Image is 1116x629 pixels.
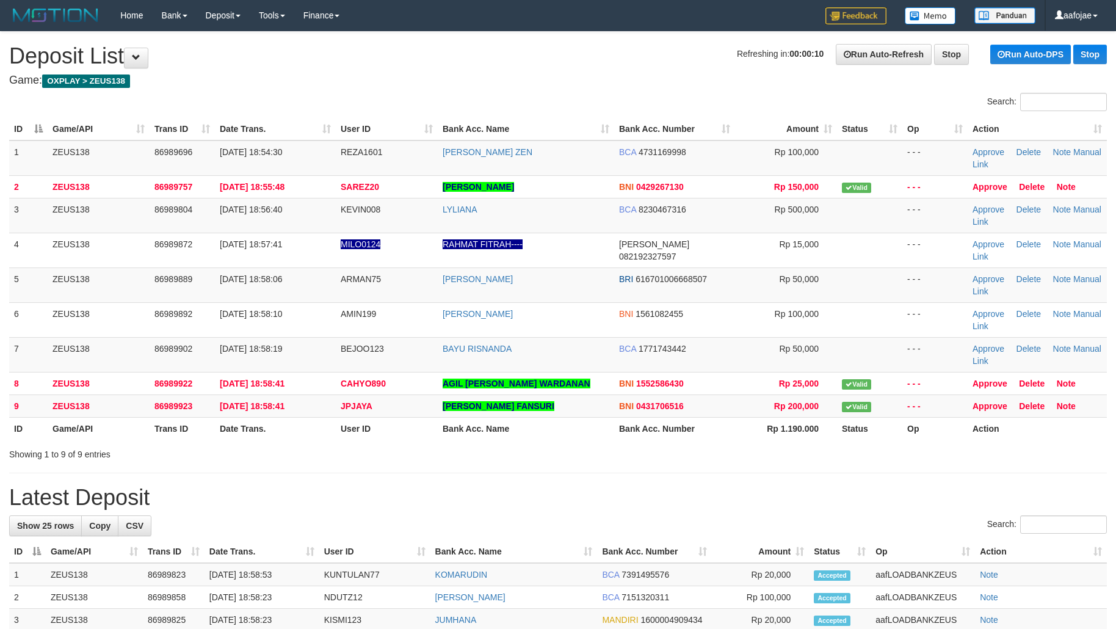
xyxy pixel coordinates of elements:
a: Manual Link [973,205,1101,227]
span: 86989922 [154,379,192,388]
span: Copy 7391495576 to clipboard [621,570,669,580]
td: Rp 100,000 [712,586,809,609]
th: Trans ID: activate to sort column ascending [150,118,215,140]
a: RAHMAT FITRAH---- [443,239,523,249]
th: ID: activate to sort column descending [9,540,46,563]
td: 4 [9,233,48,267]
th: Date Trans. [215,417,336,440]
a: Approve [973,344,1004,354]
a: Delete [1016,344,1041,354]
span: 86989872 [154,239,192,249]
span: Accepted [814,616,850,626]
td: Rp 20,000 [712,563,809,586]
span: BCA [602,592,619,602]
th: Op [902,417,968,440]
span: Refreshing in: [737,49,824,59]
span: BCA [619,344,636,354]
td: ZEUS138 [46,563,143,586]
a: Stop [934,44,969,65]
input: Search: [1020,515,1107,534]
span: BNI [619,182,634,192]
td: 5 [9,267,48,302]
th: Amount: activate to sort column ascending [712,540,809,563]
a: Approve [973,182,1007,192]
a: Delete [1019,379,1045,388]
span: 86989757 [154,182,192,192]
a: Note [1053,239,1071,249]
th: Bank Acc. Number: activate to sort column ascending [614,118,735,140]
td: ZEUS138 [48,302,150,337]
th: Bank Acc. Name [438,417,614,440]
span: 86989902 [154,344,192,354]
a: Note [1057,401,1076,411]
a: Approve [973,274,1004,284]
a: Note [1053,205,1071,214]
span: Rp 100,000 [775,147,819,157]
div: Showing 1 to 9 of 9 entries [9,443,456,460]
td: - - - [902,267,968,302]
a: Run Auto-Refresh [836,44,932,65]
td: ZEUS138 [48,372,150,394]
span: Rp 150,000 [774,182,819,192]
span: [DATE] 18:58:10 [220,309,282,319]
span: Copy 8230467316 to clipboard [639,205,686,214]
td: ZEUS138 [48,267,150,302]
a: Delete [1016,147,1041,157]
a: Manual Link [973,344,1101,366]
th: User ID: activate to sort column ascending [319,540,430,563]
span: Copy 1771743442 to clipboard [639,344,686,354]
span: BNI [619,309,633,319]
strong: 00:00:10 [789,49,824,59]
span: Accepted [814,570,850,581]
a: Note [1057,182,1076,192]
th: User ID [336,417,438,440]
th: Action: activate to sort column ascending [968,118,1107,140]
span: Show 25 rows [17,521,74,531]
span: KEVIN008 [341,205,380,214]
span: Copy 1552586430 to clipboard [636,379,684,388]
a: Run Auto-DPS [990,45,1071,64]
span: [DATE] 18:56:40 [220,205,282,214]
td: ZEUS138 [48,198,150,233]
a: Note [1053,274,1071,284]
td: - - - [902,394,968,417]
label: Search: [987,515,1107,534]
th: Action [968,417,1107,440]
span: [DATE] 18:54:30 [220,147,282,157]
td: - - - [902,337,968,372]
th: Amount: activate to sort column ascending [735,118,837,140]
a: Manual Link [973,147,1101,169]
span: BRI [619,274,633,284]
td: - - - [902,372,968,394]
a: LYLIANA [443,205,477,214]
th: Game/API [48,417,150,440]
span: CSV [126,521,143,531]
span: BCA [619,147,636,157]
td: 2 [9,586,46,609]
span: [DATE] 18:58:41 [220,379,284,388]
td: 7 [9,337,48,372]
span: [DATE] 18:58:41 [220,401,284,411]
a: Manual Link [973,309,1101,331]
th: Status: activate to sort column ascending [837,118,902,140]
img: MOTION_logo.png [9,6,102,24]
th: Bank Acc. Number [614,417,735,440]
a: Approve [973,401,1007,411]
h1: Latest Deposit [9,485,1107,510]
td: 1 [9,140,48,176]
span: [DATE] 18:57:41 [220,239,282,249]
span: [PERSON_NAME] [619,239,689,249]
span: OXPLAY > ZEUS138 [42,75,130,88]
span: Rp 15,000 [779,239,819,249]
td: ZEUS138 [48,140,150,176]
td: - - - [902,233,968,267]
td: ZEUS138 [48,175,150,198]
a: Delete [1016,274,1041,284]
th: Game/API: activate to sort column ascending [48,118,150,140]
td: KUNTULAN77 [319,563,430,586]
span: BNI [619,401,634,411]
span: MANDIRI [602,615,638,625]
a: [PERSON_NAME] ZEN [443,147,532,157]
a: Delete [1019,401,1045,411]
span: BEJOO123 [341,344,384,354]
